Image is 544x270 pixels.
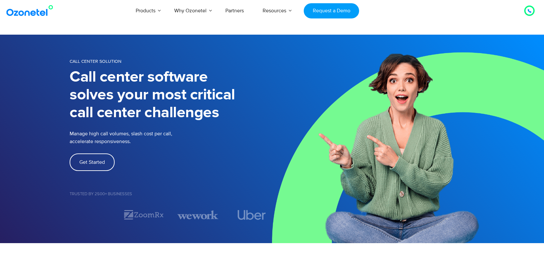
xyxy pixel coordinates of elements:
p: Manage high call volumes, slash cost per call, accelerate responsiveness. [70,130,215,145]
img: uber [237,210,266,220]
a: Get Started [70,153,115,171]
div: 3 / 7 [177,209,218,220]
img: wework [177,209,218,220]
h5: Trusted by 2500+ Businesses [70,192,272,196]
h1: Call center software solves your most critical call center challenges [70,68,272,122]
img: zoomrx [123,209,164,220]
a: Request a Demo [304,3,359,18]
div: 1 / 7 [70,211,110,219]
div: 4 / 7 [231,210,272,220]
span: Get Started [79,160,105,165]
div: Image Carousel [70,209,272,220]
div: 2 / 7 [123,209,164,220]
span: Call Center Solution [70,59,121,64]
